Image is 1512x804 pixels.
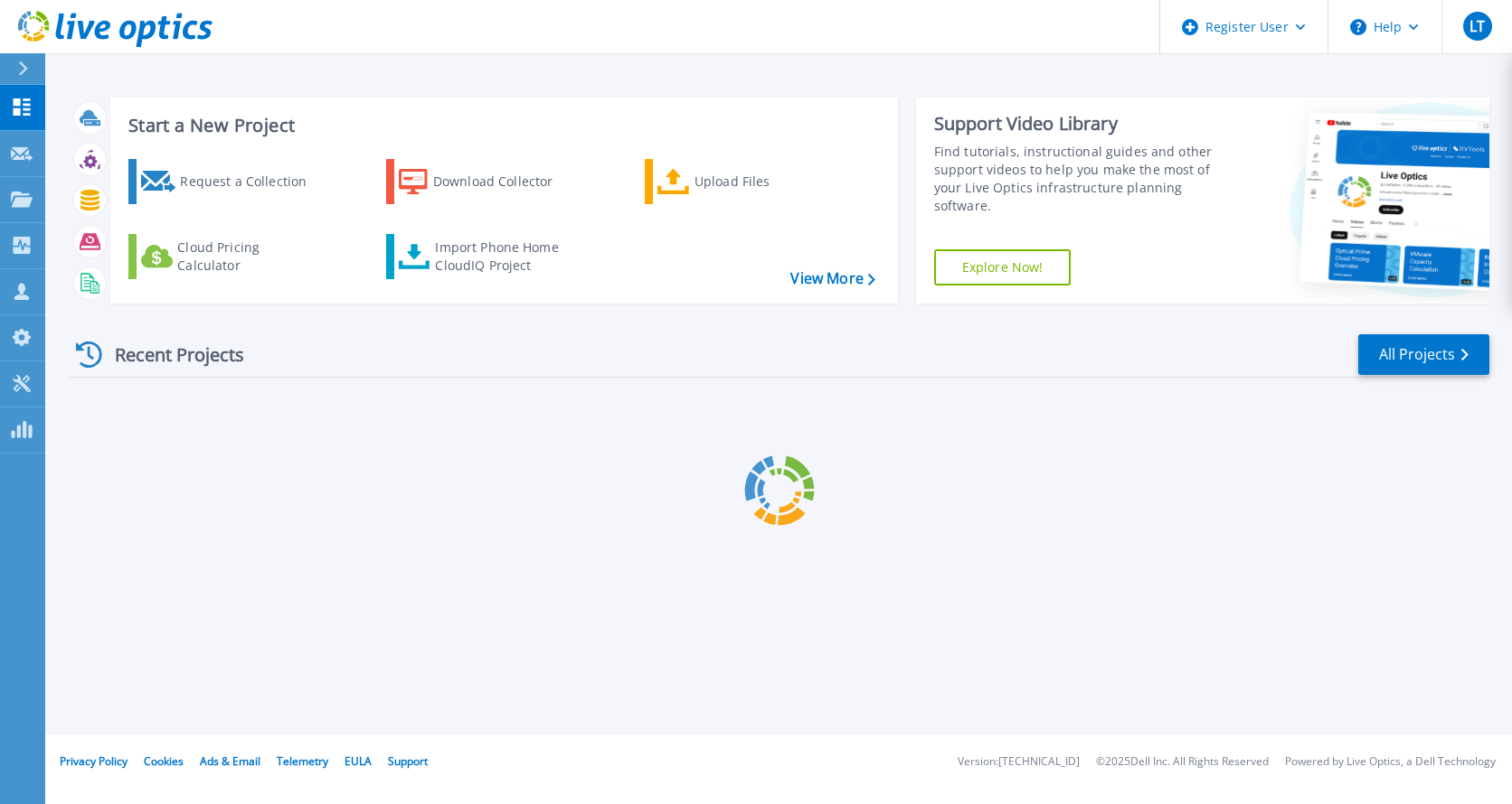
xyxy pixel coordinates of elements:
[128,116,874,136] h3: Start a New Project
[386,159,588,204] a: Download Collector
[695,164,839,200] div: Upload Files
[144,753,184,769] a: Cookies
[1469,19,1485,33] span: LT
[177,238,322,275] div: Cloud Pricing Calculator
[433,164,578,200] div: Download Collector
[388,753,428,769] a: Support
[645,159,846,204] a: Upload Files
[1096,756,1269,768] li: © 2025 Dell Inc. All Rights Reserved
[128,234,330,279] a: Cloud Pricing Calculator
[128,159,330,204] a: Request a Collection
[1285,756,1496,768] li: Powered by Live Optics, a Dell Technology
[790,270,874,287] a: View More
[180,164,325,200] div: Request a Collection
[70,332,269,377] div: Recent Projects
[934,143,1224,215] div: Find tutorials, instructional guides and other support videos to help you make the most of your L...
[200,753,260,769] a: Ads & Email
[934,249,1072,285] a: Explore Now!
[1358,334,1489,375] a: All Projects
[435,238,576,275] div: Import Phone Home CloudIQ Project
[934,112,1224,136] div: Support Video Library
[345,753,372,769] a: EULA
[958,756,1080,768] li: Version: [TECHNICAL_ID]
[60,753,128,769] a: Privacy Policy
[277,753,328,769] a: Telemetry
